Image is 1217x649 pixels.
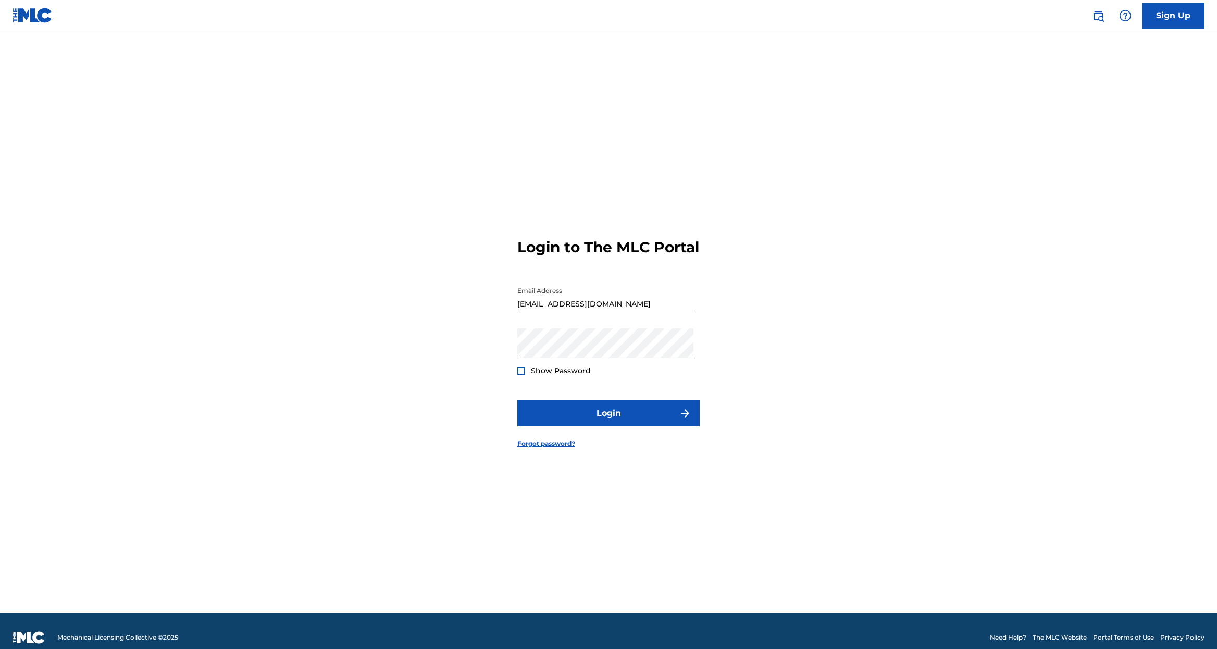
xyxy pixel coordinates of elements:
[679,407,691,420] img: f7272a7cc735f4ea7f67.svg
[517,238,699,256] h3: Login to The MLC Portal
[531,366,591,375] span: Show Password
[13,631,45,644] img: logo
[517,400,700,426] button: Login
[1092,9,1104,22] img: search
[1033,633,1087,642] a: The MLC Website
[13,8,53,23] img: MLC Logo
[1088,5,1109,26] a: Public Search
[57,633,178,642] span: Mechanical Licensing Collective © 2025
[1119,9,1132,22] img: help
[1142,3,1204,29] a: Sign Up
[1093,633,1154,642] a: Portal Terms of Use
[1115,5,1136,26] div: Help
[990,633,1026,642] a: Need Help?
[1160,633,1204,642] a: Privacy Policy
[517,439,575,448] a: Forgot password?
